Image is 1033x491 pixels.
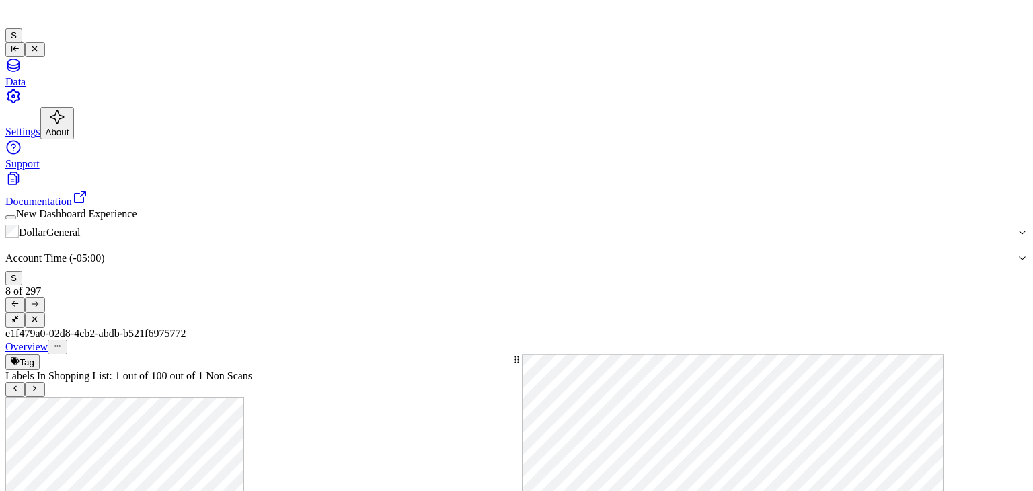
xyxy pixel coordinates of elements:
[5,285,41,297] span: 8 of 297
[11,273,17,283] span: S
[40,107,75,139] button: About
[5,370,161,381] span: Labels In Shopping List: 1 out of 10
[5,57,1028,87] a: Data
[5,370,512,397] span: 0 out of 1 Non Scans
[5,170,1028,207] a: Documentation
[11,30,17,40] span: S
[5,341,48,352] a: Overview
[5,42,25,57] button: Toggle Navigation
[25,42,44,57] button: Toggle Navigation
[5,328,1028,340] div: e1f479a0-02d8-4cb2-abdb-b521f6975772
[5,139,1028,169] a: Support
[5,88,1028,137] a: Settings
[5,271,22,285] button: S
[5,208,1028,220] div: New Dashboard Experience
[5,28,22,42] button: S
[5,354,40,369] button: Tag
